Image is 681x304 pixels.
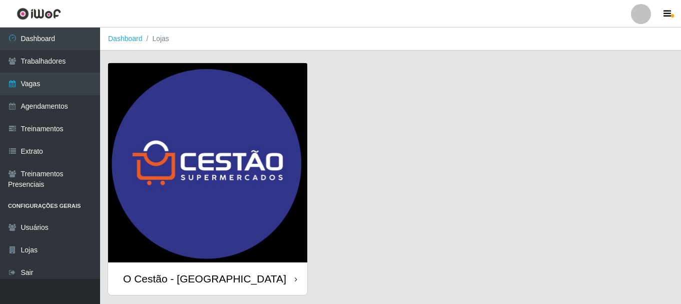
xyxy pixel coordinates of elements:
[17,8,61,20] img: CoreUI Logo
[100,28,681,51] nav: breadcrumb
[108,35,143,43] a: Dashboard
[108,63,307,295] a: O Cestão - [GEOGRAPHIC_DATA]
[123,272,286,285] div: O Cestão - [GEOGRAPHIC_DATA]
[143,34,169,44] li: Lojas
[108,63,307,262] img: cardImg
